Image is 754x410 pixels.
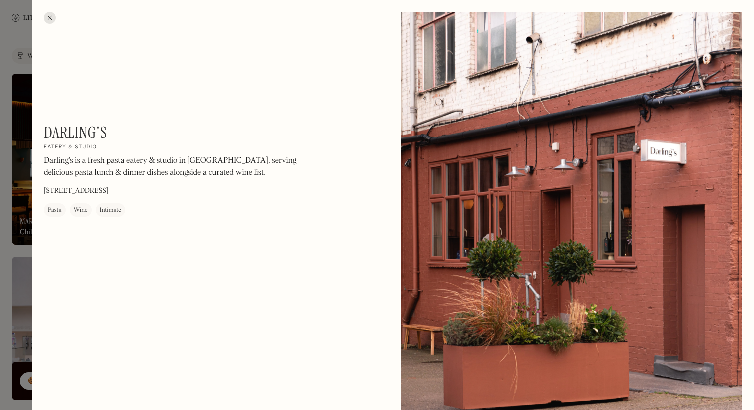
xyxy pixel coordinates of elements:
[48,205,62,215] div: Pasta
[44,186,108,196] p: [STREET_ADDRESS]
[44,123,107,142] h1: Darling's
[100,205,121,215] div: Intimate
[74,205,88,215] div: Wine
[44,144,97,151] h2: Eatery & studio
[44,155,313,179] p: Darling's is a fresh pasta eatery & studio in [GEOGRAPHIC_DATA], serving delicious pasta lunch & ...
